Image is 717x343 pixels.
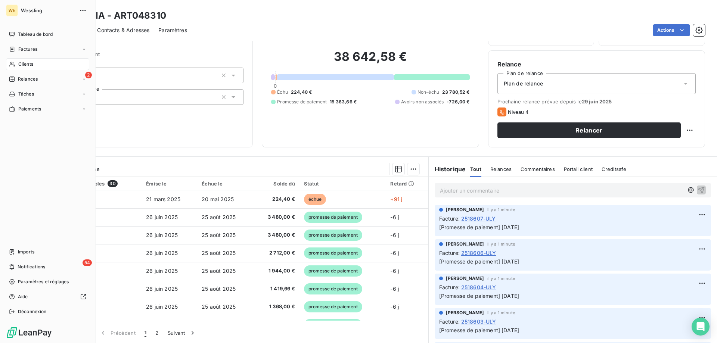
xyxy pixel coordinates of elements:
[497,60,696,69] h6: Relance
[401,99,444,105] span: Avoirs non associés
[564,166,593,172] span: Portail client
[58,180,137,187] div: Pièces comptables
[66,9,166,22] h3: ARTELIA - ART048310
[18,308,47,315] span: Déconnexion
[18,106,41,112] span: Paiements
[6,43,89,55] a: Factures
[429,165,466,174] h6: Historique
[304,319,362,330] span: promesse de paiement
[277,89,288,96] span: Échu
[470,166,481,172] span: Tout
[446,241,484,247] span: [PERSON_NAME]
[146,250,178,256] span: 26 juin 2025
[158,26,187,34] span: Paramètres
[508,109,529,115] span: Niveau 4
[487,276,515,281] span: il y a 1 minute
[6,276,89,288] a: Paramètres et réglages
[304,181,382,187] div: Statut
[257,267,295,275] span: 1 944,00 €
[418,89,439,96] span: Non-échu
[653,24,690,36] button: Actions
[257,213,295,221] span: 3 480,00 €
[202,268,236,274] span: 25 août 2025
[6,103,89,115] a: Paiements
[202,250,236,256] span: 25 août 2025
[461,318,496,325] span: 2518603-ULY
[504,80,543,87] span: Plan de relance
[521,166,555,172] span: Commentaires
[18,76,38,82] span: Relances
[487,242,515,246] span: il y a 1 minute
[330,99,357,105] span: 15 363,66 €
[447,99,469,105] span: -726,00 €
[304,301,362,312] span: promesse de paiement
[439,258,519,265] span: [Promesse de paiement] [DATE]
[145,329,146,337] span: 1
[439,224,519,230] span: [Promesse de paiement] [DATE]
[257,249,295,257] span: 2 712,00 €
[461,283,496,291] span: 2518604-ULY
[439,215,460,222] span: Facture :
[202,181,248,187] div: Échue le
[146,303,178,310] span: 26 juin 2025
[390,303,399,310] span: -6 j
[18,264,45,270] span: Notifications
[6,28,89,40] a: Tableau de bord
[202,232,236,238] span: 25 août 2025
[18,31,53,38] span: Tableau de bord
[6,58,89,70] a: Clients
[83,259,92,266] span: 54
[291,89,312,96] span: 224,40 €
[497,122,681,138] button: Relancer
[271,49,469,72] h2: 38 642,58 €
[18,91,34,97] span: Tâches
[108,180,117,187] span: 30
[439,283,460,291] span: Facture :
[95,325,140,341] button: Précédent
[257,303,295,311] span: 1 368,00 €
[446,309,484,316] span: [PERSON_NAME]
[304,247,362,259] span: promesse de paiement
[6,246,89,258] a: Imports
[390,232,399,238] span: -6 j
[487,311,515,315] span: il y a 1 minute
[146,214,178,220] span: 26 juin 2025
[390,268,399,274] span: -6 j
[497,99,696,105] span: Prochaine relance prévue depuis le
[487,208,515,212] span: il y a 1 minute
[390,196,402,202] span: +91 j
[60,51,243,62] span: Propriétés Client
[151,325,163,341] button: 2
[439,293,519,299] span: [Promesse de paiement] [DATE]
[277,99,327,105] span: Promesse de paiement
[390,250,399,256] span: -6 j
[18,293,28,300] span: Aide
[439,249,460,257] span: Facture :
[442,89,470,96] span: 23 780,52 €
[202,286,236,292] span: 25 août 2025
[18,249,34,255] span: Imports
[390,286,399,292] span: -6 j
[6,4,18,16] div: WE
[140,325,151,341] button: 1
[439,318,460,325] span: Facture :
[18,61,33,68] span: Clients
[85,72,92,78] span: 2
[202,214,236,220] span: 25 août 2025
[146,232,178,238] span: 26 juin 2025
[446,275,484,282] span: [PERSON_NAME]
[304,283,362,294] span: promesse de paiement
[304,194,326,205] span: échue
[202,303,236,310] span: 25 août 2025
[6,88,89,100] a: Tâches
[582,99,612,105] span: 29 juin 2025
[146,268,178,274] span: 26 juin 2025
[304,265,362,277] span: promesse de paiement
[6,327,52,339] img: Logo LeanPay
[446,206,484,213] span: [PERSON_NAME]
[6,73,89,85] a: 2Relances
[146,286,178,292] span: 26 juin 2025
[257,196,295,203] span: 224,40 €
[257,285,295,293] span: 1 419,66 €
[304,212,362,223] span: promesse de paiement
